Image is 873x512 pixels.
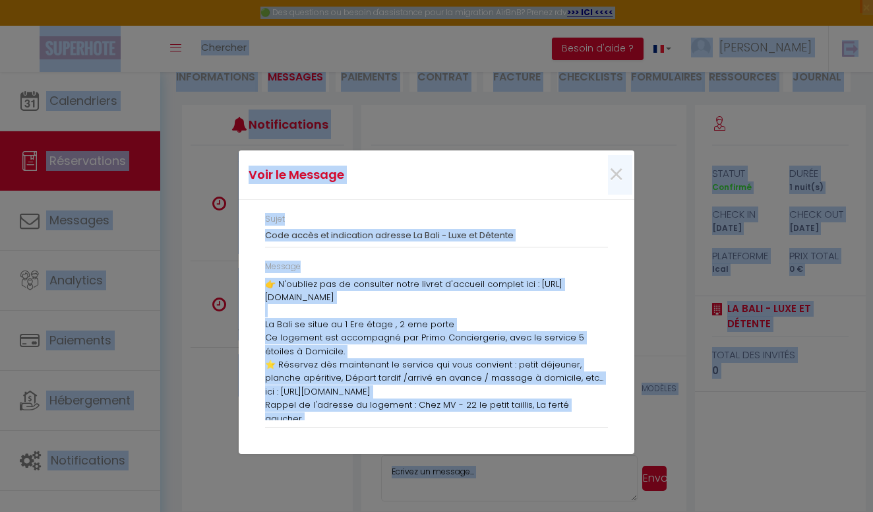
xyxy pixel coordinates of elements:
[265,399,608,426] p: Rappel de l'adresse du logement : Chez MV - 22 le petit taillis, La ferté gaucher
[608,161,624,189] button: Close
[249,166,493,184] h4: Voir le Message
[608,155,624,195] span: ×
[265,213,285,226] label: Sujet
[265,278,608,332] p: 👉 N'oubliez pas de consulter notre livret d'accueil complet ici : [URL][DOMAIN_NAME] La Bali se s...
[265,261,301,273] label: Message
[265,230,608,241] h3: Code accès et indication adresse La Bali - Luxe et Détente
[265,331,608,399] p: Ce logement est accompagné par Primo Conciergerie, avec le service 5 étoiles à Domicile. ⭐ Réserv...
